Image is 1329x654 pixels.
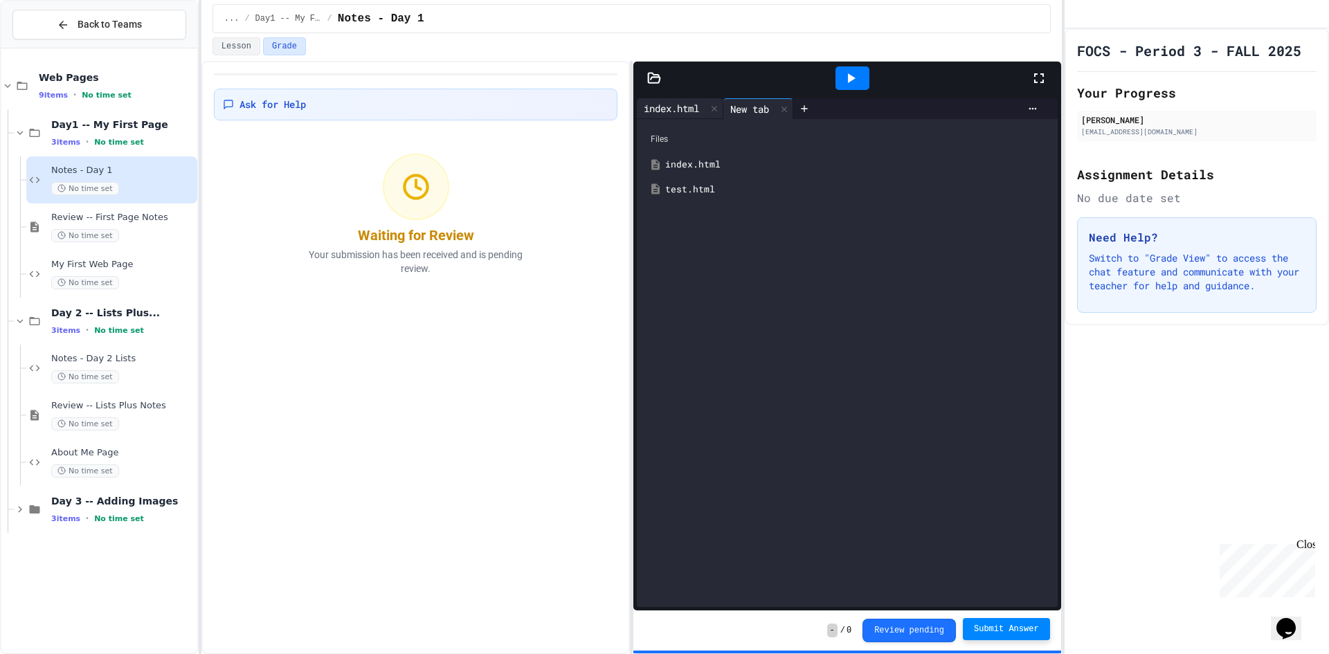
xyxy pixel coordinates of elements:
[291,248,541,275] p: Your submission has been received and is pending review.
[327,13,332,24] span: /
[1271,599,1315,640] iframe: chat widget
[255,13,322,24] span: Day1 -- My First Page
[86,325,89,336] span: •
[1081,113,1312,126] div: [PERSON_NAME]
[73,89,76,100] span: •
[78,17,142,32] span: Back to Teams
[1077,83,1317,102] h2: Your Progress
[51,447,195,459] span: About Me Page
[840,625,845,636] span: /
[1081,127,1312,137] div: [EMAIL_ADDRESS][DOMAIN_NAME]
[51,514,80,523] span: 3 items
[1077,165,1317,184] h2: Assignment Details
[723,102,776,116] div: New tab
[51,353,195,365] span: Notes - Day 2 Lists
[51,370,119,383] span: No time set
[82,91,132,100] span: No time set
[51,259,195,271] span: My First Web Page
[1089,251,1305,293] p: Switch to "Grade View" to access the chat feature and communicate with your teacher for help and ...
[637,98,723,119] div: index.html
[1089,229,1305,246] h3: Need Help?
[51,495,195,507] span: Day 3 -- Adding Images
[51,276,119,289] span: No time set
[6,6,96,88] div: Chat with us now!Close
[644,126,1050,152] div: Files
[1214,538,1315,597] iframe: chat widget
[51,182,119,195] span: No time set
[51,118,195,131] span: Day1 -- My First Page
[239,98,306,111] span: Ask for Help
[86,136,89,147] span: •
[963,618,1050,640] button: Submit Answer
[51,417,119,430] span: No time set
[1077,41,1301,60] h1: FOCS - Period 3 - FALL 2025
[94,326,144,335] span: No time set
[51,229,119,242] span: No time set
[862,619,956,642] button: Review pending
[358,226,474,245] div: Waiting for Review
[51,400,195,412] span: Review -- Lists Plus Notes
[665,183,1049,197] div: test.html
[1077,190,1317,206] div: No due date set
[51,138,80,147] span: 3 items
[665,158,1049,172] div: index.html
[224,13,239,24] span: ...
[94,514,144,523] span: No time set
[51,212,195,224] span: Review -- First Page Notes
[51,326,80,335] span: 3 items
[12,10,186,39] button: Back to Teams
[723,98,793,119] div: New tab
[39,91,68,100] span: 9 items
[637,101,706,116] div: index.html
[86,513,89,524] span: •
[974,624,1039,635] span: Submit Answer
[51,464,119,478] span: No time set
[94,138,144,147] span: No time set
[39,71,195,84] span: Web Pages
[338,10,424,27] span: Notes - Day 1
[213,37,260,55] button: Lesson
[847,625,851,636] span: 0
[51,307,195,319] span: Day 2 -- Lists Plus...
[244,13,249,24] span: /
[51,165,195,176] span: Notes - Day 1
[827,624,838,637] span: -
[263,37,306,55] button: Grade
